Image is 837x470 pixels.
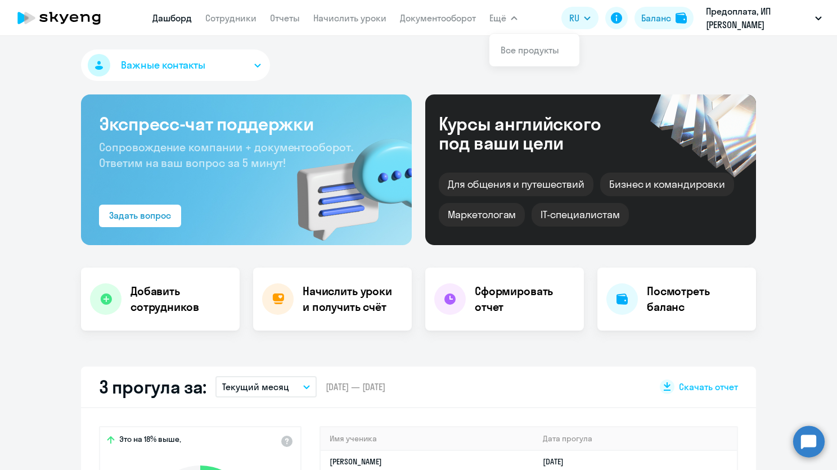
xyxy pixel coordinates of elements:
span: Сопровождение компании + документооборот. Ответим на ваш вопрос за 5 минут! [99,140,353,170]
th: Дата прогула [534,427,737,450]
h3: Экспресс-чат поддержки [99,112,394,135]
a: Сотрудники [205,12,256,24]
h4: Добавить сотрудников [130,283,231,315]
button: Предоплата, ИП [PERSON_NAME] [700,4,827,31]
h4: Посмотреть баланс [647,283,747,315]
div: Бизнес и командировки [600,173,734,196]
span: Ещё [489,11,506,25]
div: Для общения и путешествий [439,173,593,196]
span: Это на 18% выше, [119,434,181,448]
button: Балансbalance [634,7,694,29]
p: Текущий месяц [222,380,289,394]
span: [DATE] — [DATE] [326,381,385,393]
button: RU [561,7,598,29]
a: Отчеты [270,12,300,24]
a: [DATE] [543,457,573,467]
span: Скачать отчет [679,381,738,393]
button: Текущий месяц [215,376,317,397]
span: Важные контакты [121,58,205,73]
h4: Начислить уроки и получить счёт [303,283,400,315]
div: Курсы английского под ваши цели [439,114,631,152]
div: Баланс [641,11,671,25]
p: Предоплата, ИП [PERSON_NAME] [706,4,811,31]
a: Дашборд [152,12,192,24]
a: Все продукты [501,44,559,56]
th: Имя ученика [321,427,534,450]
div: Задать вопрос [109,209,171,222]
div: Маркетологам [439,203,525,227]
button: Важные контакты [81,49,270,81]
img: balance [676,12,687,24]
a: [PERSON_NAME] [330,457,382,467]
button: Ещё [489,7,517,29]
span: RU [569,11,579,25]
a: Документооборот [400,12,476,24]
h4: Сформировать отчет [475,283,575,315]
h2: 3 прогула за: [99,376,206,398]
div: IT-специалистам [532,203,628,227]
img: bg-img [281,119,412,245]
a: Начислить уроки [313,12,386,24]
button: Задать вопрос [99,205,181,227]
